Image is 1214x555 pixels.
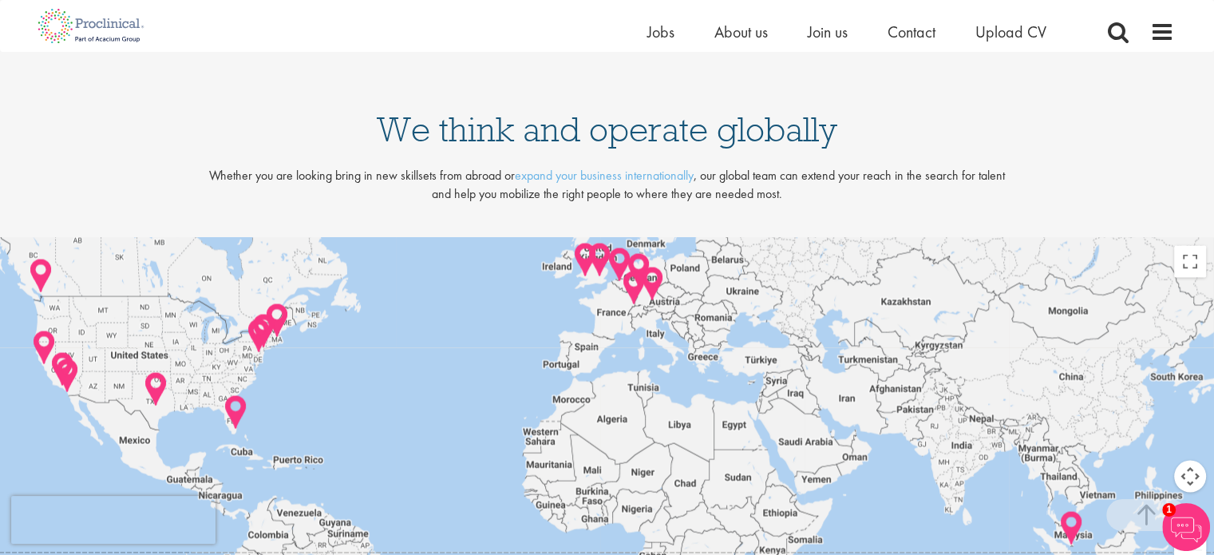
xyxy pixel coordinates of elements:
[647,22,674,42] a: Jobs
[888,22,935,42] a: Contact
[206,167,1007,204] p: Whether you are looking bring in new skillsets from abroad or , our global team can extend your r...
[1174,461,1206,493] button: Map camera controls
[975,22,1046,42] a: Upload CV
[1162,503,1210,551] img: Chatbot
[11,496,216,544] iframe: reCAPTCHA
[515,167,694,184] a: expand your business internationally
[808,22,848,42] a: Join us
[714,22,768,42] a: About us
[1162,503,1176,517] span: 1
[1174,246,1206,278] button: Toggle fullscreen view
